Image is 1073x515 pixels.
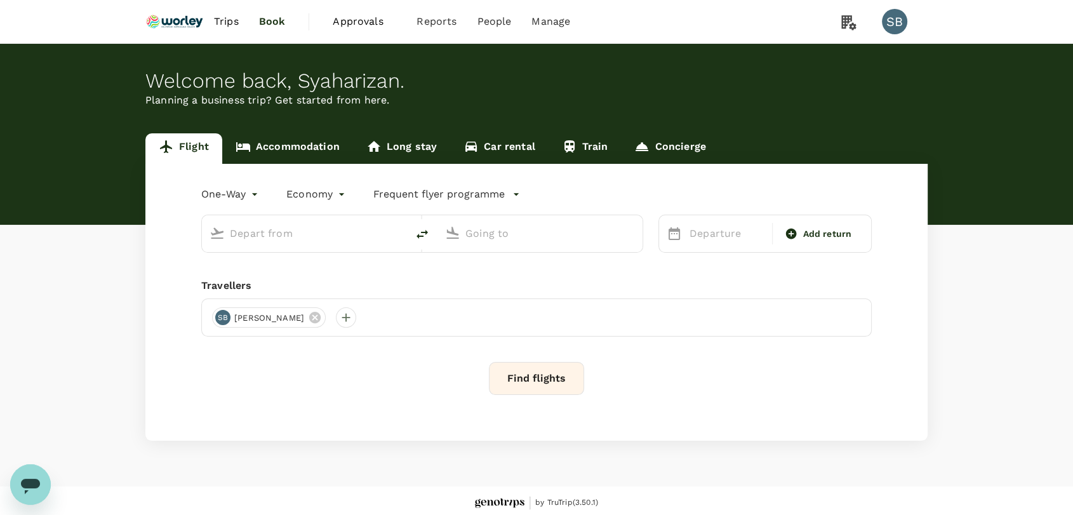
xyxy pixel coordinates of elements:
span: [PERSON_NAME] [227,312,312,324]
div: SB [882,9,907,34]
span: by TruTrip ( 3.50.1 ) [535,497,598,509]
div: Welcome back , Syaharizan . [145,69,928,93]
span: Manage [531,14,570,29]
div: SB [215,310,230,325]
button: Find flights [489,362,584,395]
p: Frequent flyer programme [373,187,505,202]
img: Ranhill Worley Sdn Bhd [145,8,204,36]
span: Approvals [333,14,396,29]
a: Car rental [450,133,549,164]
div: Economy [286,184,348,204]
a: Flight [145,133,222,164]
a: Long stay [353,133,450,164]
button: Open [398,232,401,234]
button: delete [407,219,437,250]
span: Reports [417,14,457,29]
span: Trips [214,14,239,29]
div: SB[PERSON_NAME] [212,307,326,328]
iframe: Button to launch messaging window [10,464,51,505]
p: Departure [690,226,764,241]
a: Concierge [621,133,719,164]
div: Travellers [201,278,872,293]
span: Add return [803,227,851,241]
button: Frequent flyer programme [373,187,520,202]
div: One-Way [201,184,261,204]
img: Genotrips - ALL [475,498,524,508]
p: Planning a business trip? Get started from here. [145,93,928,108]
input: Going to [465,224,616,243]
input: Depart from [230,224,380,243]
span: People [477,14,511,29]
span: Book [259,14,286,29]
button: Open [634,232,636,234]
a: Accommodation [222,133,353,164]
a: Train [549,133,622,164]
